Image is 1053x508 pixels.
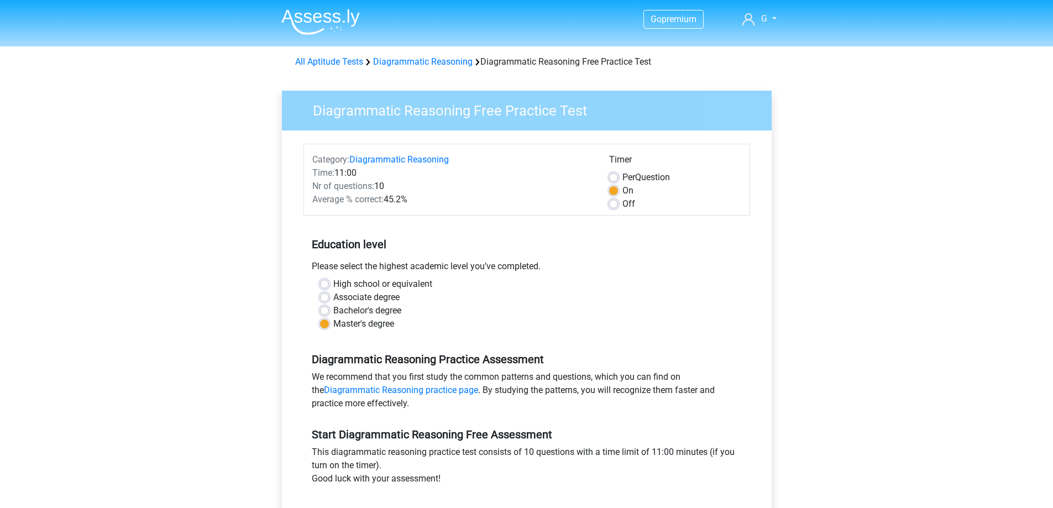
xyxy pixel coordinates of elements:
[281,9,360,35] img: Assessly
[609,153,741,171] div: Timer
[291,55,763,69] div: Diagrammatic Reasoning Free Practice Test
[304,193,601,206] div: 45.2%
[304,166,601,180] div: 11:00
[761,13,767,24] span: G
[333,317,394,331] label: Master's degree
[312,167,334,178] span: Time:
[373,56,473,67] a: Diagrammatic Reasoning
[622,197,635,211] label: Off
[300,98,763,119] h3: Diagrammatic Reasoning Free Practice Test
[312,194,384,205] span: Average % correct:
[622,184,633,197] label: On
[333,304,401,317] label: Bachelor's degree
[333,277,432,291] label: High school or equivalent
[295,56,363,67] a: All Aptitude Tests
[738,12,780,25] a: G
[312,181,374,191] span: Nr of questions:
[324,385,478,395] a: Diagrammatic Reasoning practice page
[303,370,750,415] div: We recommend that you first study the common patterns and questions, which you can find on the . ...
[312,428,742,441] h5: Start Diagrammatic Reasoning Free Assessment
[304,180,601,193] div: 10
[644,12,703,27] a: Gopremium
[651,14,662,24] span: Go
[333,291,400,304] label: Associate degree
[622,171,670,184] label: Question
[662,14,696,24] span: premium
[622,172,635,182] span: Per
[303,260,750,277] div: Please select the highest academic level you’ve completed.
[349,154,449,165] a: Diagrammatic Reasoning
[312,154,349,165] span: Category:
[312,233,742,255] h5: Education level
[312,353,742,366] h5: Diagrammatic Reasoning Practice Assessment
[303,446,750,490] div: This diagrammatic reasoning practice test consists of 10 questions with a time limit of 11:00 min...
